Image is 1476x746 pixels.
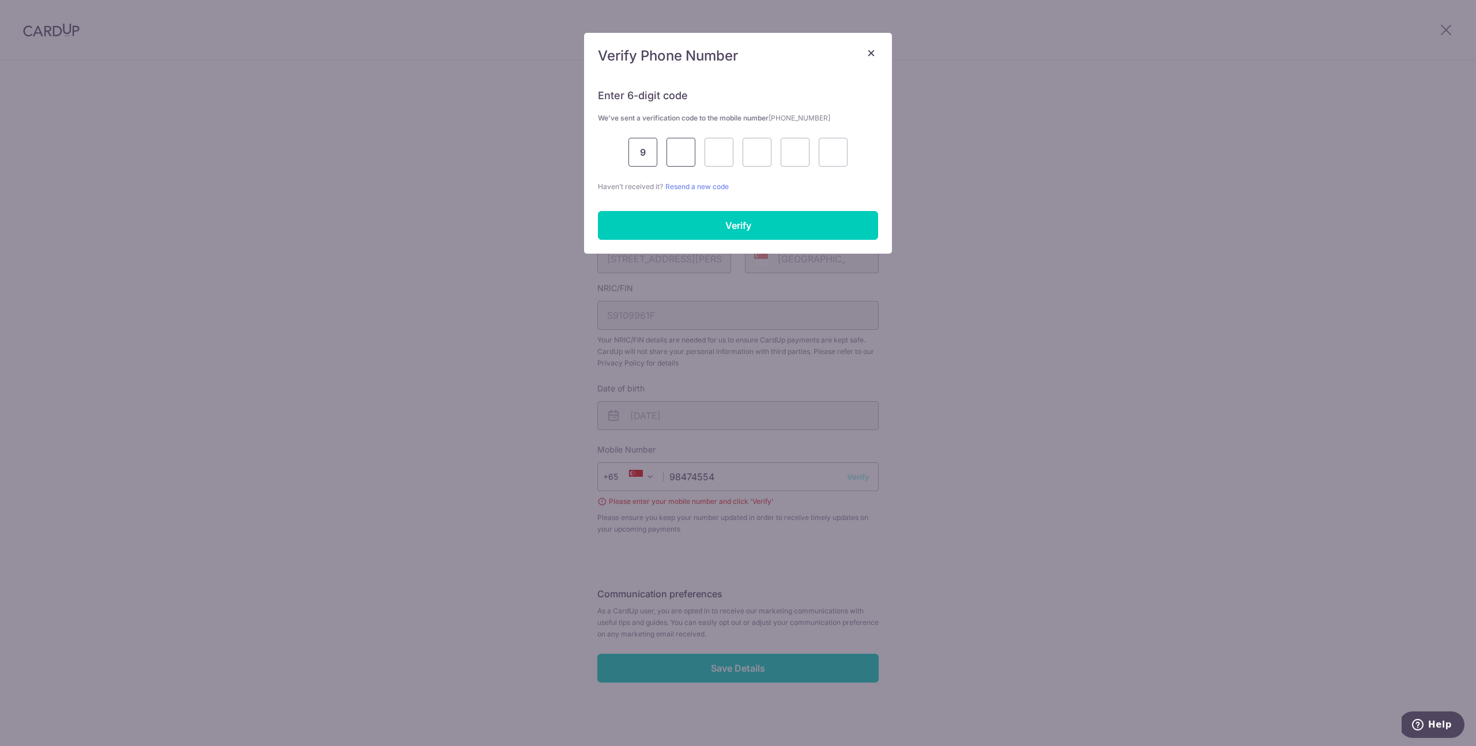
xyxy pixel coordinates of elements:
[769,114,830,122] span: [PHONE_NUMBER]
[598,182,663,191] span: Haven’t received it?
[665,182,729,191] a: Resend a new code
[598,89,878,103] h6: Enter 6-digit code
[598,47,878,65] h5: Verify Phone Number
[598,114,830,122] strong: We’ve sent a verification code to the mobile number
[598,211,878,240] input: Verify
[1402,711,1464,740] iframe: Opens a widget where you can find more information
